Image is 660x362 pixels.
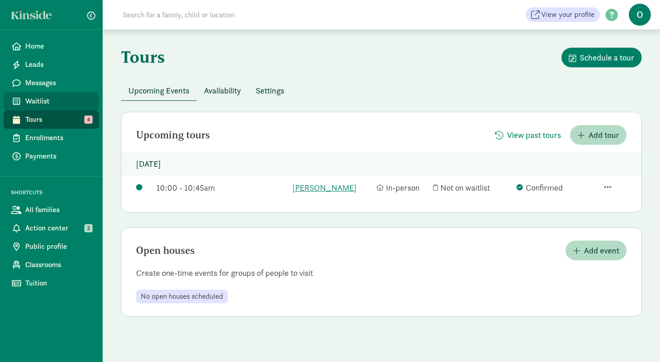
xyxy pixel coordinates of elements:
[561,48,642,67] button: Schedule a tour
[541,9,594,20] span: View your profile
[580,51,634,64] span: Schedule a tour
[156,181,288,194] div: 10:00 - 10:45am
[128,84,189,97] span: Upcoming Events
[4,201,99,219] a: All families
[517,181,595,194] div: Confirmed
[121,48,165,66] h1: Tours
[84,115,93,124] span: 4
[4,74,99,92] a: Messages
[25,96,92,107] span: Waitlist
[4,274,99,292] a: Tuition
[117,5,374,24] input: Search for a family, child or location
[136,130,210,141] h2: Upcoming tours
[507,129,561,141] span: View past tours
[376,181,429,194] div: In-person
[25,223,92,234] span: Action center
[4,219,99,237] a: Action center 2
[4,237,99,256] a: Public profile
[4,110,99,129] a: Tours 4
[25,77,92,88] span: Messages
[4,147,99,165] a: Payments
[570,125,627,145] button: Add tour
[25,132,92,143] span: Enrollments
[25,114,92,125] span: Tours
[25,278,92,289] span: Tuition
[588,129,619,141] span: Add tour
[136,245,195,256] h2: Open houses
[25,259,92,270] span: Classrooms
[488,125,568,145] button: View past tours
[256,84,284,97] span: Settings
[584,244,619,257] span: Add event
[25,41,92,52] span: Home
[121,152,641,176] p: [DATE]
[433,181,512,194] div: Not on waitlist
[197,81,248,100] button: Availability
[121,81,197,100] button: Upcoming Events
[4,55,99,74] a: Leads
[121,268,641,279] p: Create one-time events for groups of people to visit
[141,292,223,301] span: No open houses scheduled
[526,7,600,22] a: View your profile
[614,318,660,362] iframe: Chat Widget
[25,59,92,70] span: Leads
[629,4,651,26] span: O
[4,129,99,147] a: Enrollments
[204,84,241,97] span: Availability
[25,204,92,215] span: All families
[4,92,99,110] a: Waitlist
[292,181,371,194] a: [PERSON_NAME]
[4,37,99,55] a: Home
[248,81,291,100] button: Settings
[488,130,568,141] a: View past tours
[4,256,99,274] a: Classrooms
[25,151,92,162] span: Payments
[566,241,627,260] button: Add event
[25,241,92,252] span: Public profile
[84,224,93,232] span: 2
